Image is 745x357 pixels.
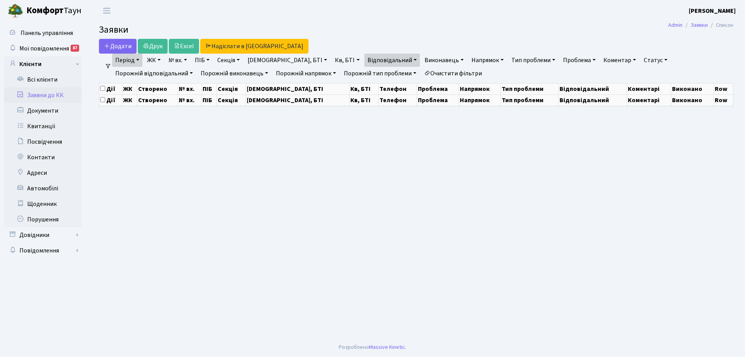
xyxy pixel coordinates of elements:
[192,54,213,67] a: ПІБ
[217,94,246,106] th: Секція
[627,83,671,94] th: Коментарі
[559,83,627,94] th: Відповідальний
[112,54,142,67] a: Період
[244,54,330,67] a: [DEMOGRAPHIC_DATA], БТІ
[369,343,405,351] a: Massive Kinetic
[104,42,132,51] span: Додати
[657,17,745,33] nav: breadcrumb
[508,54,558,67] a: Тип проблеми
[417,94,459,106] th: Проблема
[97,4,116,17] button: Переключити навігацію
[122,83,137,94] th: ЖК
[379,83,417,94] th: Телефон
[379,94,417,106] th: Телефон
[26,4,81,17] span: Таун
[8,3,23,19] img: logo.png
[200,39,308,54] a: Надіслати в [GEOGRAPHIC_DATA]
[165,54,190,67] a: № вх.
[217,83,246,94] th: Секція
[417,83,459,94] th: Проблема
[501,94,559,106] th: Тип проблеми
[4,72,81,87] a: Всі клієнти
[26,4,64,17] b: Комфорт
[691,21,708,29] a: Заявки
[689,7,736,15] b: [PERSON_NAME]
[4,227,81,243] a: Довідники
[559,94,627,106] th: Відповідальний
[600,54,639,67] a: Коментар
[459,83,501,94] th: Напрямок
[560,54,599,67] a: Проблема
[138,39,168,54] a: Друк
[341,67,419,80] a: Порожній тип проблеми
[21,29,73,37] span: Панель управління
[4,118,81,134] a: Квитанції
[214,54,243,67] a: Секція
[349,94,378,106] th: Кв, БТІ
[273,67,339,80] a: Порожній напрямок
[4,243,81,258] a: Повідомлення
[689,6,736,16] a: [PERSON_NAME]
[201,94,217,106] th: ПІБ
[19,44,69,53] span: Мої повідомлення
[364,54,420,67] a: Відповідальний
[178,83,202,94] th: № вх.
[708,21,733,30] li: Список
[71,45,79,52] div: 87
[332,54,362,67] a: Кв, БТІ
[4,87,81,103] a: Заявки до КК
[641,54,670,67] a: Статус
[178,94,202,106] th: № вх.
[668,21,683,29] a: Admin
[4,134,81,150] a: Посвідчення
[99,83,122,94] th: Дії
[137,83,178,94] th: Створено
[627,94,671,106] th: Коментарі
[198,67,271,80] a: Порожній виконавець
[339,343,406,352] div: Розроблено .
[4,196,81,212] a: Щоденник
[4,181,81,196] a: Автомобілі
[4,150,81,165] a: Контакти
[4,41,81,56] a: Мої повідомлення87
[671,83,714,94] th: Виконано
[137,94,178,106] th: Створено
[459,94,501,106] th: Напрямок
[246,94,349,106] th: [DEMOGRAPHIC_DATA], БТІ
[122,94,137,106] th: ЖК
[4,56,81,72] a: Клієнти
[201,83,217,94] th: ПІБ
[714,94,733,106] th: Row
[4,165,81,181] a: Адреси
[468,54,507,67] a: Напрямок
[421,67,485,80] a: Очистити фільтри
[169,39,199,54] a: Excel
[4,103,81,118] a: Документи
[99,23,128,37] span: Заявки
[349,83,378,94] th: Кв, БТІ
[714,83,733,94] th: Row
[4,25,81,41] a: Панель управління
[112,67,196,80] a: Порожній відповідальний
[501,83,559,94] th: Тип проблеми
[4,212,81,227] a: Порушення
[246,83,349,94] th: [DEMOGRAPHIC_DATA], БТІ
[421,54,467,67] a: Виконавець
[144,54,164,67] a: ЖК
[99,94,122,106] th: Дії
[99,39,137,54] a: Додати
[671,94,714,106] th: Виконано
